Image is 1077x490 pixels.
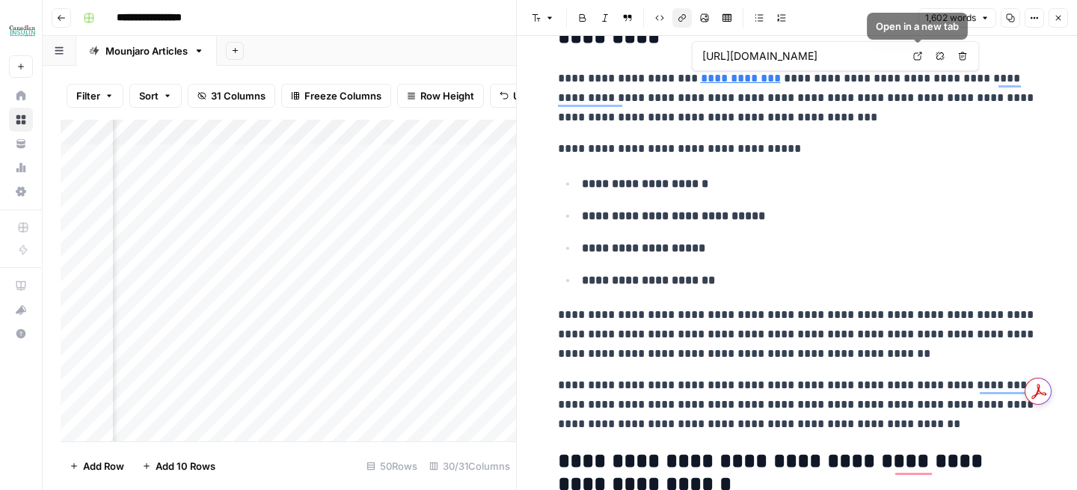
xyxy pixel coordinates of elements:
[83,459,124,474] span: Add Row
[9,12,33,49] button: Workspace: BCI
[188,84,275,108] button: 31 Columns
[105,43,188,58] div: Mounjaro Articles
[423,454,516,478] div: 30/31 Columns
[10,298,32,321] div: What's new?
[918,8,996,28] button: 1,602 words
[9,17,36,44] img: BCI Logo
[304,88,381,103] span: Freeze Columns
[9,132,33,156] a: Your Data
[9,108,33,132] a: Browse
[9,84,33,108] a: Home
[9,156,33,180] a: Usage
[397,84,484,108] button: Row Height
[129,84,182,108] button: Sort
[925,11,976,25] span: 1,602 words
[9,298,33,322] button: What's new?
[490,84,548,108] button: Undo
[420,88,474,103] span: Row Height
[211,88,266,103] span: 31 Columns
[139,88,159,103] span: Sort
[156,459,215,474] span: Add 10 Rows
[9,322,33,346] button: Help + Support
[133,454,224,478] button: Add 10 Rows
[61,454,133,478] button: Add Row
[76,88,100,103] span: Filter
[281,84,391,108] button: Freeze Columns
[360,454,423,478] div: 50 Rows
[9,274,33,298] a: AirOps Academy
[76,36,217,66] a: Mounjaro Articles
[67,84,123,108] button: Filter
[9,180,33,203] a: Settings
